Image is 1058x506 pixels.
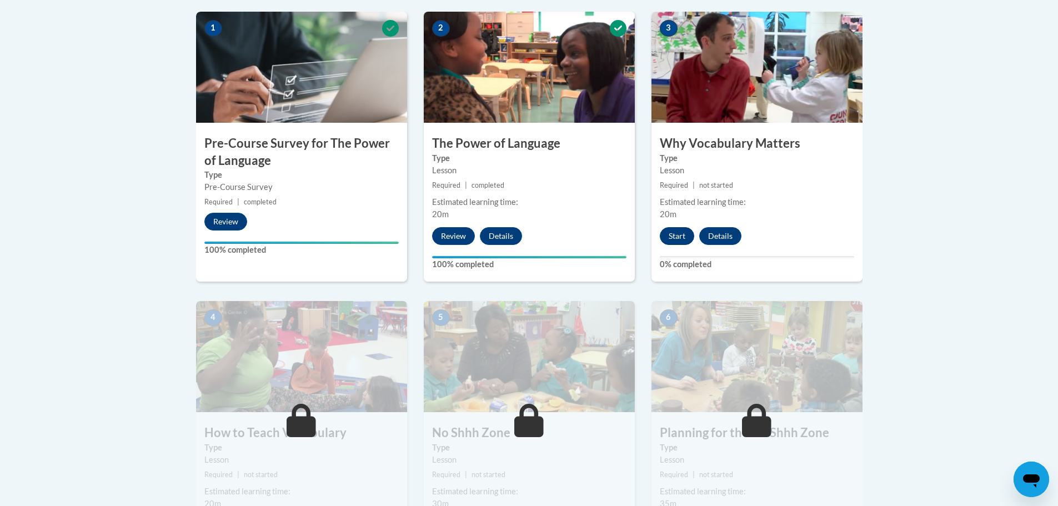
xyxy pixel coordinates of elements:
[204,198,233,206] span: Required
[660,442,854,454] label: Type
[693,470,695,479] span: |
[432,454,626,466] div: Lesson
[472,181,504,189] span: completed
[660,470,688,479] span: Required
[472,470,505,479] span: not started
[660,309,678,326] span: 6
[432,256,626,258] div: Your progress
[204,244,399,256] label: 100% completed
[432,181,460,189] span: Required
[660,181,688,189] span: Required
[204,20,222,37] span: 1
[660,209,676,219] span: 20m
[432,152,626,164] label: Type
[424,12,635,123] img: Course Image
[432,209,449,219] span: 20m
[660,164,854,177] div: Lesson
[660,258,854,270] label: 0% completed
[432,196,626,208] div: Estimated learning time:
[651,135,863,152] h3: Why Vocabulary Matters
[204,242,399,244] div: Your progress
[1014,462,1049,497] iframe: Button to launch messaging window
[465,470,467,479] span: |
[196,12,407,123] img: Course Image
[651,424,863,442] h3: Planning for the No Shhh Zone
[432,20,450,37] span: 2
[660,20,678,37] span: 3
[432,442,626,454] label: Type
[699,181,733,189] span: not started
[660,196,854,208] div: Estimated learning time:
[424,135,635,152] h3: The Power of Language
[432,227,475,245] button: Review
[196,424,407,442] h3: How to Teach Vocabulary
[204,181,399,193] div: Pre-Course Survey
[432,485,626,498] div: Estimated learning time:
[699,227,741,245] button: Details
[204,213,247,231] button: Review
[204,442,399,454] label: Type
[204,454,399,466] div: Lesson
[196,301,407,412] img: Course Image
[699,470,733,479] span: not started
[432,309,450,326] span: 5
[432,470,460,479] span: Required
[204,309,222,326] span: 4
[660,454,854,466] div: Lesson
[424,301,635,412] img: Course Image
[244,470,278,479] span: not started
[660,227,694,245] button: Start
[651,12,863,123] img: Course Image
[424,424,635,442] h3: No Shhh Zone
[660,152,854,164] label: Type
[204,485,399,498] div: Estimated learning time:
[693,181,695,189] span: |
[244,198,277,206] span: completed
[204,470,233,479] span: Required
[204,169,399,181] label: Type
[237,198,239,206] span: |
[432,258,626,270] label: 100% completed
[480,227,522,245] button: Details
[465,181,467,189] span: |
[432,164,626,177] div: Lesson
[237,470,239,479] span: |
[660,485,854,498] div: Estimated learning time:
[651,301,863,412] img: Course Image
[196,135,407,169] h3: Pre-Course Survey for The Power of Language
